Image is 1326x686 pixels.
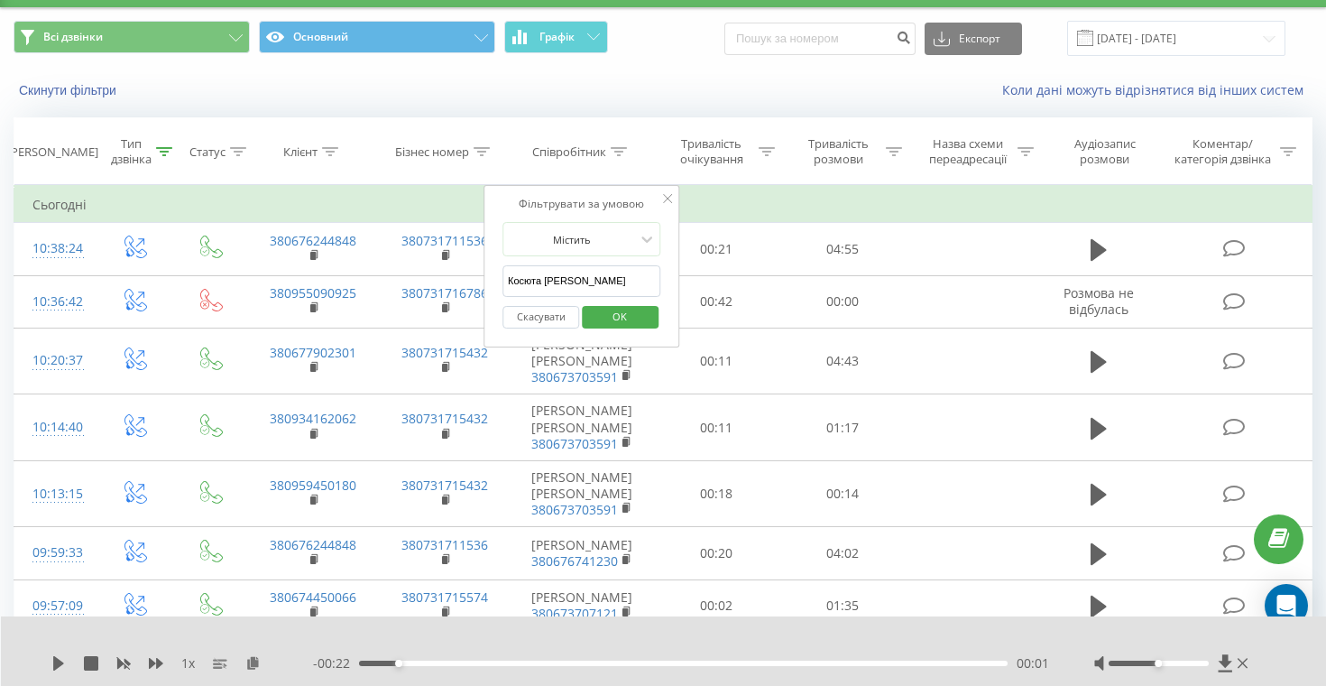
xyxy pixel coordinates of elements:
[270,589,356,606] a: 380674450066
[1170,136,1275,167] div: Коментар/категорія дзвінка
[259,21,495,53] button: Основний
[313,654,359,672] span: - 00:22
[511,394,652,461] td: [PERSON_NAME] [PERSON_NAME]
[1265,584,1308,627] div: Open Intercom Messenger
[395,660,402,667] div: Accessibility label
[923,136,1013,167] div: Назва схеми переадресації
[283,144,318,160] div: Клієнт
[189,144,226,160] div: Статус
[724,23,916,55] input: Пошук за номером
[779,328,906,394] td: 04:43
[652,223,778,275] td: 00:21
[504,21,608,53] button: Графік
[14,187,1312,223] td: Сьогодні
[531,501,618,518] a: 380673703591
[32,589,77,624] div: 09:57:09
[270,344,356,361] a: 380677902301
[925,23,1022,55] button: Експорт
[32,410,77,445] div: 10:14:40
[32,284,77,320] div: 10:36:42
[502,265,661,297] input: Введіть значення
[796,136,881,167] div: Тривалість розмови
[652,527,778,579] td: 00:20
[401,232,488,249] a: 380731711536
[652,460,778,527] td: 00:18
[401,410,488,427] a: 380731715432
[652,275,778,328] td: 00:42
[779,579,906,632] td: 01:35
[1054,136,1156,167] div: Аудіозапис розмови
[511,460,652,527] td: [PERSON_NAME] [PERSON_NAME]
[532,144,606,160] div: Співробітник
[111,136,152,167] div: Тип дзвінка
[652,579,778,632] td: 00:02
[270,410,356,427] a: 380934162062
[401,284,488,301] a: 380731716786
[511,328,652,394] td: [PERSON_NAME] [PERSON_NAME]
[531,368,618,385] a: 380673703591
[1017,654,1049,672] span: 00:01
[502,195,661,213] div: Фільтрувати за умовою
[779,527,906,579] td: 04:02
[32,231,77,266] div: 10:38:24
[181,654,195,672] span: 1 x
[43,30,103,44] span: Всі дзвінки
[270,232,356,249] a: 380676244848
[594,302,645,330] span: OK
[531,435,618,452] a: 380673703591
[502,306,579,329] button: Скасувати
[531,552,618,570] a: 380676741230
[32,477,77,512] div: 10:13:15
[395,144,469,160] div: Бізнес номер
[270,284,356,301] a: 380955090925
[779,275,906,328] td: 00:00
[531,605,618,622] a: 380673707121
[779,394,906,461] td: 01:17
[779,223,906,275] td: 04:55
[1064,284,1134,318] span: Розмова не відбулась
[32,343,77,378] div: 10:20:37
[511,527,652,579] td: [PERSON_NAME]
[669,136,755,167] div: Тривалість очікування
[652,394,778,461] td: 00:11
[779,460,906,527] td: 00:14
[582,306,658,329] button: OK
[652,328,778,394] td: 00:11
[1002,81,1312,98] a: Коли дані можуть відрізнятися вiд інших систем
[14,82,125,98] button: Скинути фільтри
[539,31,575,43] span: Графік
[270,536,356,553] a: 380676244848
[1156,660,1163,667] div: Accessibility label
[7,144,98,160] div: [PERSON_NAME]
[270,477,356,494] a: 380959450180
[401,536,488,553] a: 380731711536
[14,21,250,53] button: Всі дзвінки
[401,477,488,494] a: 380731715432
[401,344,488,361] a: 380731715432
[511,579,652,632] td: [PERSON_NAME]
[32,535,77,570] div: 09:59:33
[401,589,488,606] a: 380731715574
